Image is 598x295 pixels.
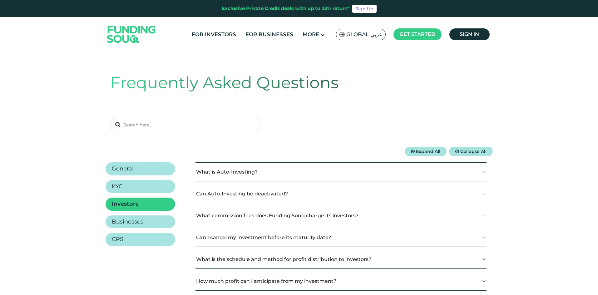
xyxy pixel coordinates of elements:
[106,180,175,193] a: KYC
[195,206,486,225] button: What commission fees does Funding Souq charge its investors?
[405,147,447,156] button: Expand All
[101,18,162,50] img: Logo
[112,201,138,208] h2: Investors
[346,31,382,38] span: Global عربي
[449,147,493,156] button: Collapse All
[195,272,486,290] button: How much profit can I anticipate from my investment?
[449,28,490,40] a: Sign in
[416,149,440,154] span: Expand All
[303,31,319,37] span: More
[352,5,377,13] a: Sign Up
[106,198,175,211] a: Investors
[222,5,350,12] div: Exclusive Private Credit deals with up to 23% return*
[106,233,175,246] a: CRS
[195,184,486,203] button: Can Auto-Investing be deactivated?
[244,29,295,40] a: For Businesses
[112,236,123,243] h2: CRS
[460,31,479,37] span: Sign in
[112,183,123,190] h2: KYC
[112,219,143,225] h2: Businesses
[195,163,486,181] button: What is Auto-Investing?
[110,71,488,95] div: Frequently Asked Questions
[106,162,175,175] a: General
[195,250,486,268] button: What is the schedule and method for profit distribution to investors?
[190,29,238,40] a: For Investors
[195,228,486,247] button: Can I cancel my investment before its maturity date?
[110,117,261,132] input: Search here...
[106,215,175,229] a: Businesses
[112,165,134,172] h2: General
[400,31,435,37] span: Get started
[460,149,487,154] span: Collapse All
[339,32,345,37] img: SA Flag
